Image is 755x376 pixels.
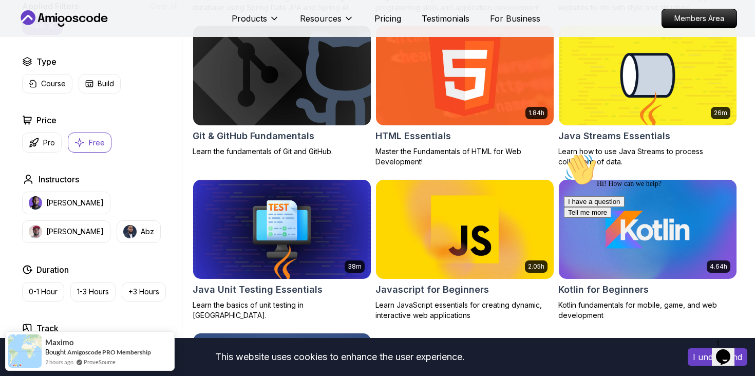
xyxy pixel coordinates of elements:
[89,138,105,148] p: Free
[41,79,66,89] p: Course
[123,225,137,238] img: instructor img
[558,25,737,167] a: Java Streams Essentials card26mJava Streams EssentialsLearn how to use Java Streams to process co...
[36,322,59,334] h2: Track
[8,346,672,368] div: This website uses cookies to enhance the user experience.
[375,300,554,321] p: Learn JavaScript essentials for creating dynamic, interactive web applications
[36,264,69,276] h2: Duration
[662,9,737,28] p: Members Area
[22,192,110,214] button: instructor img[PERSON_NAME]
[558,283,649,297] h2: Kotlin for Beginners
[662,9,737,28] a: Members Area
[22,74,72,93] button: Course
[193,146,371,157] p: Learn the fundamentals of Git and GitHub.
[193,283,323,297] h2: Java Unit Testing Essentials
[4,4,37,37] img: :wave:
[559,180,737,279] img: Kotlin for Beginners card
[422,12,469,25] a: Testimonials
[39,173,79,185] h2: Instructors
[688,348,747,366] button: Accept cookies
[558,129,670,143] h2: Java Streams Essentials
[348,262,362,271] p: 38m
[193,129,314,143] h2: Git & GitHub Fundamentals
[193,26,371,125] img: Git & GitHub Fundamentals card
[67,348,151,356] a: Amigoscode PRO Membership
[22,133,62,153] button: Pro
[84,358,116,366] a: ProveSource
[117,220,161,243] button: instructor imgAbz
[98,79,114,89] p: Build
[45,348,66,356] span: Bought
[374,12,401,25] a: Pricing
[300,12,342,25] p: Resources
[4,58,51,69] button: Tell me more
[712,335,745,366] iframe: chat widget
[560,149,745,330] iframe: chat widget
[29,287,58,297] p: 0-1 Hour
[528,262,544,271] p: 2.05h
[46,227,104,237] p: [PERSON_NAME]
[36,114,56,126] h2: Price
[4,47,65,58] button: I have a question
[371,23,558,127] img: HTML Essentials card
[45,358,73,366] span: 2 hours ago
[122,282,166,302] button: +3 Hours
[70,282,116,302] button: 1-3 Hours
[45,338,74,347] span: Maximo
[193,180,371,279] img: Java Unit Testing Essentials card
[141,227,154,237] p: Abz
[558,146,737,167] p: Learn how to use Java Streams to process collections of data.
[232,12,267,25] p: Products
[36,55,56,68] h2: Type
[4,31,102,39] span: Hi! How can we help?
[77,287,109,297] p: 1-3 Hours
[375,179,554,321] a: Javascript for Beginners card2.05hJavascript for BeginnersLearn JavaScript essentials for creatin...
[68,133,111,153] button: Free
[375,146,554,167] p: Master the Fundamentals of HTML for Web Development!
[4,4,189,69] div: 👋Hi! How can we help?I have a questionTell me more
[128,287,159,297] p: +3 Hours
[558,179,737,321] a: Kotlin for Beginners card4.64hKotlin for BeginnersKotlin fundamentals for mobile, game, and web d...
[22,220,110,243] button: instructor img[PERSON_NAME]
[528,109,544,117] p: 1.84h
[375,283,489,297] h2: Javascript for Beginners
[29,196,42,210] img: instructor img
[375,25,554,167] a: HTML Essentials card1.84hHTML EssentialsMaster the Fundamentals of HTML for Web Development!
[43,138,55,148] p: Pro
[558,300,737,321] p: Kotlin fundamentals for mobile, game, and web development
[79,74,121,93] button: Build
[714,109,727,117] p: 26m
[375,129,451,143] h2: HTML Essentials
[376,180,554,279] img: Javascript for Beginners card
[193,25,371,157] a: Git & GitHub Fundamentals cardGit & GitHub FundamentalsLearn the fundamentals of Git and GitHub.
[490,12,540,25] a: For Business
[193,300,371,321] p: Learn the basics of unit testing in [GEOGRAPHIC_DATA].
[29,225,42,238] img: instructor img
[300,12,354,33] button: Resources
[8,334,42,368] img: provesource social proof notification image
[46,198,104,208] p: [PERSON_NAME]
[193,179,371,321] a: Java Unit Testing Essentials card38mJava Unit Testing EssentialsLearn the basics of unit testing ...
[22,282,64,302] button: 0-1 Hour
[559,26,737,125] img: Java Streams Essentials card
[232,12,279,33] button: Products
